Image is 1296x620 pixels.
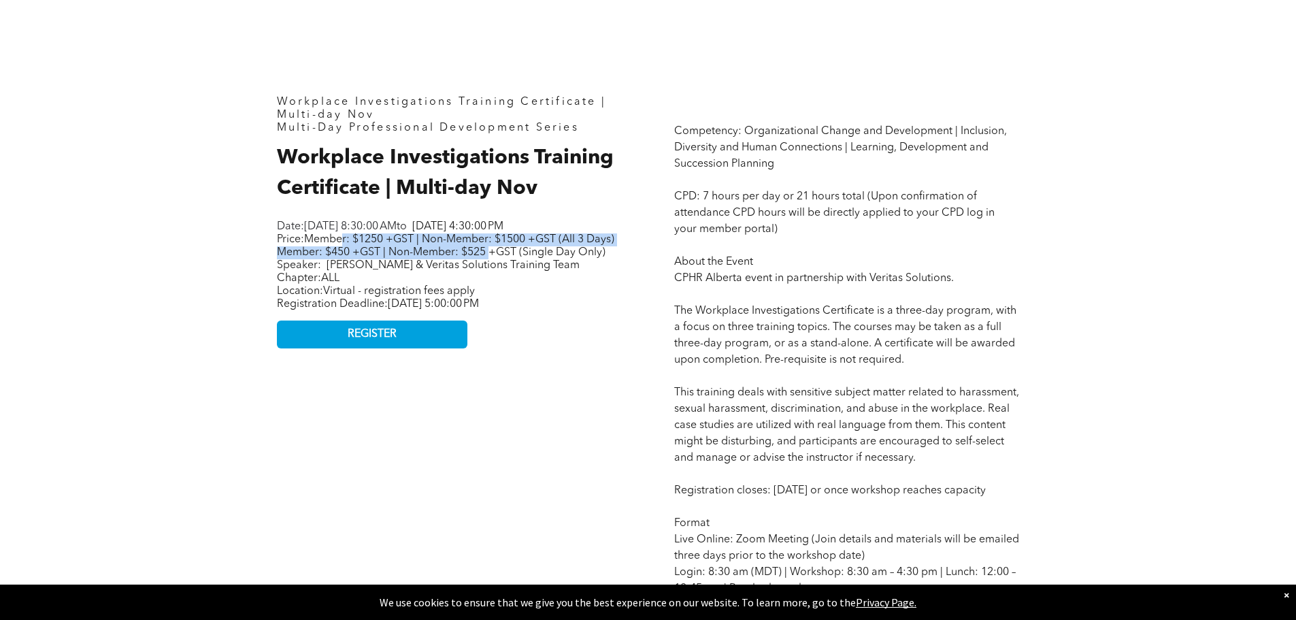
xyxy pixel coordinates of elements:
[327,260,580,271] span: [PERSON_NAME] & Veritas Solutions Training Team
[277,221,407,232] span: Date: to
[277,123,579,133] span: Multi-Day Professional Development Series
[856,595,916,609] a: Privacy Page.
[277,273,339,284] span: Chapter:
[323,286,475,297] span: Virtual - registration fees apply
[277,260,321,271] span: Speaker:
[388,299,479,310] span: [DATE] 5:00:00 PM
[412,221,503,232] span: [DATE] 4:30:00 PM
[277,234,614,258] span: Member: $1250 +GST | Non-Member: $1500 +GST (All 3 Days) Member: $450 +GST | Non-Member: $525 +GS...
[304,221,397,232] span: [DATE] 8:30:00 AM
[277,234,614,258] span: Price:
[277,321,467,348] a: REGISTER
[321,273,339,284] span: ALL
[277,148,614,199] span: Workplace Investigations Training Certificate | Multi-day Nov
[348,328,397,341] span: REGISTER
[277,286,479,310] span: Location: Registration Deadline:
[1284,588,1289,602] div: Dismiss notification
[277,97,606,120] span: Workplace Investigations Training Certificate | Multi-day Nov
